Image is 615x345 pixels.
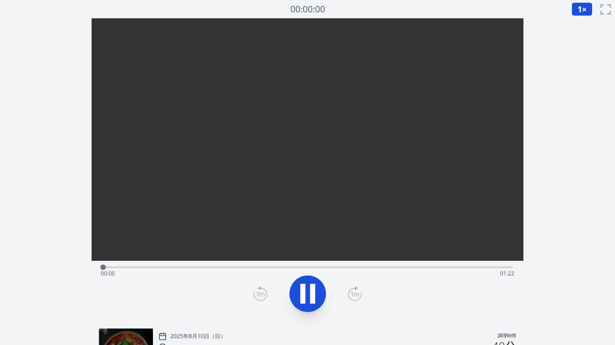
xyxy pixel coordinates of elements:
font: 1 [577,4,582,15]
font: × [582,4,587,15]
button: 1× [571,2,593,16]
font: 調理時間 [498,333,516,339]
font: 2025年8月10日（日） [170,332,226,340]
span: 01:22 [500,270,514,277]
a: 00:00:00 [290,3,325,16]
